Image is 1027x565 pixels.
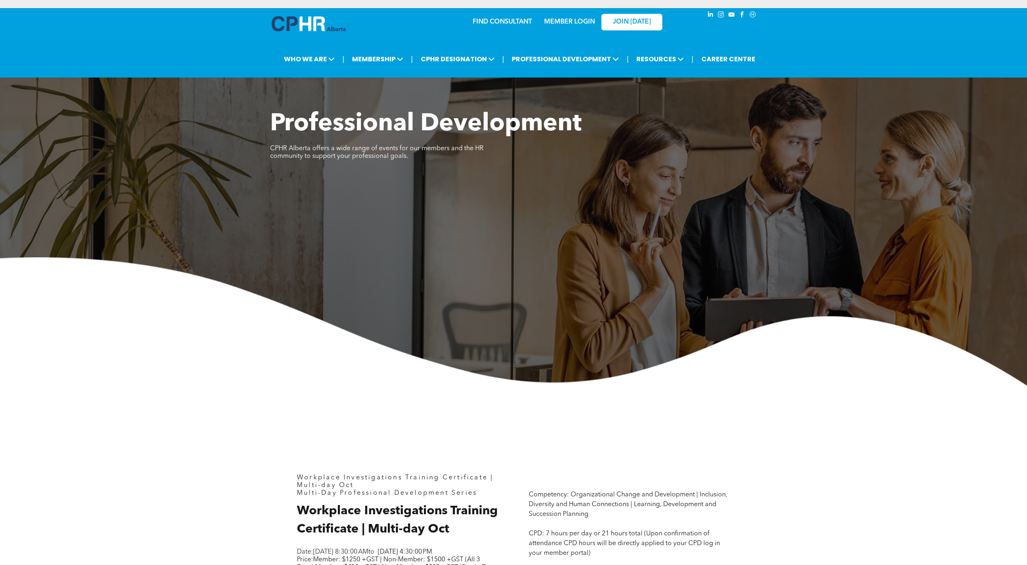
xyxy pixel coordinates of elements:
[502,51,504,67] li: |
[297,474,493,489] span: Workplace Investigations Training Certificate | Multi-day Oct
[692,51,694,67] li: |
[738,10,747,21] a: facebook
[350,52,406,67] span: MEMBERSHIP
[313,549,368,555] span: [DATE] 8:30:00 AM
[627,51,629,67] li: |
[270,145,484,160] span: CPHR Alberta offers a wide range of events for our members and the HR community to support your p...
[342,51,344,67] li: |
[634,52,686,67] span: RESOURCES
[601,14,662,30] a: JOIN [DATE]
[297,549,374,555] span: Date: to
[748,10,757,21] a: Social network
[613,18,651,26] span: JOIN [DATE]
[509,52,621,67] span: PROFESSIONAL DEVELOPMENT
[717,10,726,21] a: instagram
[411,51,413,67] li: |
[297,490,477,496] span: Multi-Day Professional Development Series
[473,19,532,25] a: FIND CONSULTANT
[270,112,582,136] span: Professional Development
[699,52,758,67] a: CAREER CENTRE
[727,10,736,21] a: youtube
[297,505,498,535] span: Workplace Investigations Training Certificate | Multi-day Oct
[544,19,595,25] a: MEMBER LOGIN
[706,10,715,21] a: linkedin
[418,52,497,67] span: CPHR DESIGNATION
[281,52,337,67] span: WHO WE ARE
[378,549,432,555] span: [DATE] 4:30:00 PM
[272,16,346,31] img: A blue and white logo for cp alberta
